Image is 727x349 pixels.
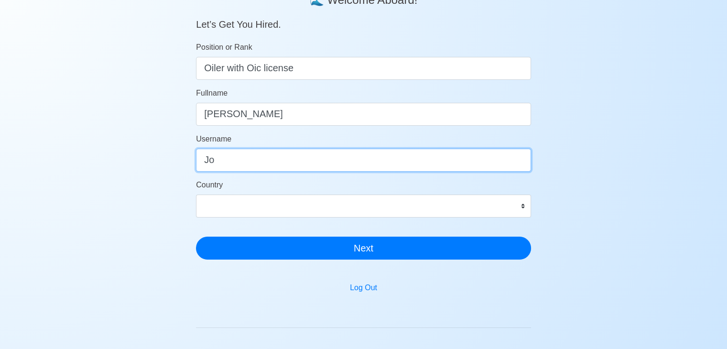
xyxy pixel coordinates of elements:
h5: Let’s Get You Hired. [196,7,531,30]
span: Username [196,135,231,143]
input: Ex. donaldcris [196,149,531,172]
span: Position or Rank [196,43,252,51]
input: ex. 2nd Officer w/Master License [196,57,531,80]
button: Next [196,237,531,260]
label: Country [196,179,223,191]
button: Log Out [344,279,383,297]
input: Your Fullname [196,103,531,126]
span: Fullname [196,89,228,97]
